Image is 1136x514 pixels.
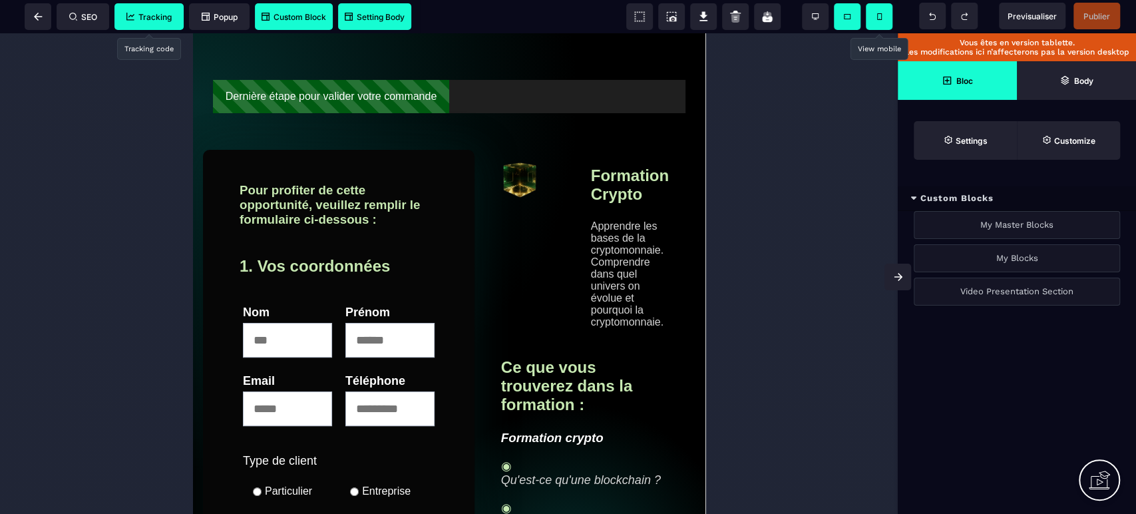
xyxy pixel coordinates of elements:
div: Video Presentation Section [914,278,1120,306]
i: Formation crypto [308,397,411,412]
p: Vous êtes en version tablette. [904,38,1129,47]
span: SEO [69,12,97,22]
img: 16c7d3d06424b9135440497d1b990bbc_Cube.png [308,127,346,164]
text: Dernière étape pour valider votre commande [33,57,244,69]
label: Nom [50,272,77,286]
span: Tracking [126,12,172,22]
span: ◉ [308,426,319,439]
div: My Blocks [914,244,1120,272]
strong: Body [1074,76,1093,86]
span: Open Style Manager [1017,121,1120,160]
div: My Master Blocks [914,211,1120,239]
span: Custom Block [262,12,326,22]
span: Publier [1083,11,1110,21]
span: ◉ [308,468,319,481]
div: Custom Blocks [898,186,1136,211]
strong: Bloc [956,76,973,86]
h2: Ce que vous trouverez dans la formation : [308,318,476,387]
span: Popup [202,12,238,22]
label: Particulier [72,452,119,464]
h2: Formation Crypto [385,127,476,177]
span: Preview [999,3,1065,29]
p: Les modifications ici n’affecterons pas la version desktop [904,47,1129,57]
span: Open Blocks [898,61,1017,100]
span: View components [626,3,653,30]
text: Apprendre les bases de la cryptomonnaie. Comprendre dans quel univers on évolue et pourquoi la cr... [385,184,476,298]
label: Prénom [152,272,197,286]
label: Type de client [50,421,124,434]
span: Previsualiser [1008,11,1057,21]
strong: Settings [956,136,988,146]
h3: Pour profiter de cette opportunité, veuillez remplir le formulaire ci-dessous : [47,146,245,197]
i: Qu'est-ce qu'une blockchain ? [308,440,468,454]
strong: Customize [1054,136,1095,146]
span: Setting Body [345,12,405,22]
span: Settings [914,121,1017,160]
label: Email [50,341,82,354]
span: Open Layer Manager [1017,61,1136,100]
h2: 1. Vos coordonnées [47,217,245,249]
label: Téléphone [152,341,212,354]
span: Screenshot [658,3,685,30]
label: Entreprise [169,452,218,464]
